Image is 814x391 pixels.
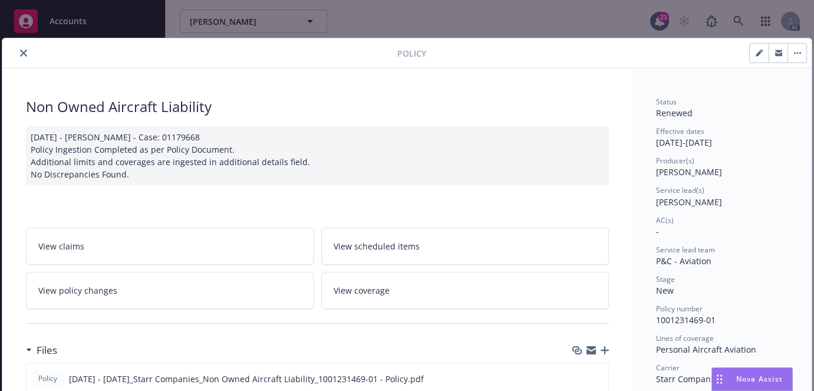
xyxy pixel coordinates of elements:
[656,333,714,343] span: Lines of coverage
[736,374,783,384] span: Nova Assist
[397,47,426,60] span: Policy
[656,245,715,255] span: Service lead team
[36,373,60,384] span: Policy
[334,240,420,252] span: View scheduled items
[38,240,84,252] span: View claims
[656,97,677,107] span: Status
[26,228,314,265] a: View claims
[656,274,675,284] span: Stage
[26,126,609,185] div: [DATE] - [PERSON_NAME] - Case: 01179668 Policy Ingestion Completed as per Policy Document. Additi...
[711,367,793,391] button: Nova Assist
[17,46,31,60] button: close
[26,97,609,117] div: Non Owned Aircraft Liability
[656,107,693,119] span: Renewed
[656,304,703,314] span: Policy number
[656,185,704,195] span: Service lead(s)
[38,284,117,297] span: View policy changes
[656,166,722,178] span: [PERSON_NAME]
[321,228,609,265] a: View scheduled items
[656,373,722,385] span: Starr Companies
[26,272,314,309] a: View policy changes
[656,226,659,237] span: -
[26,343,57,358] div: Files
[574,373,584,385] button: download file
[656,126,704,136] span: Effective dates
[37,343,57,358] h3: Files
[69,373,424,385] span: [DATE] - [DATE]_Starr Companies_Non Owned Aircraft Liability_1001231469-01 - Policy.pdf
[656,196,722,208] span: [PERSON_NAME]
[656,314,716,326] span: 1001231469-01
[656,156,694,166] span: Producer(s)
[656,363,680,373] span: Carrier
[334,284,390,297] span: View coverage
[321,272,609,309] a: View coverage
[656,344,756,355] span: Personal Aircraft Aviation
[656,285,674,296] span: New
[656,255,711,267] span: P&C - Aviation
[656,126,788,149] div: [DATE] - [DATE]
[593,373,604,385] button: preview file
[712,368,727,390] div: Drag to move
[656,215,674,225] span: AC(s)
